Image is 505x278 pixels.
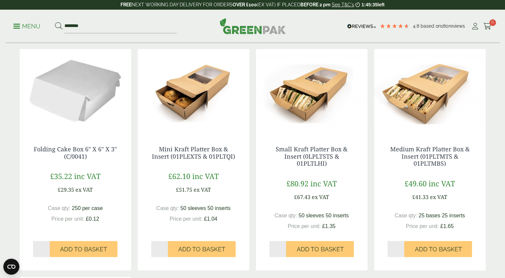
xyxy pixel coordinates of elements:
[286,241,354,257] button: Add to Basket
[74,171,100,181] span: inc VAT
[377,2,385,7] span: left
[471,23,479,30] i: My Account
[58,186,74,193] span: £29.35
[286,178,308,188] span: £80.92
[296,246,343,253] span: Add to Basket
[440,223,454,229] span: £1.65
[374,49,486,132] img: medium platter boxes
[312,193,329,201] span: ex VAT
[138,49,249,132] img: IMG_4535
[194,186,211,193] span: ex VAT
[120,2,132,7] strong: FREE
[441,23,449,29] span: 180
[489,19,496,26] span: 0
[60,246,107,253] span: Add to Basket
[170,216,203,222] span: Price per unit:
[20,49,131,132] img: 3530058 Folding Cake Box 8 x 8 x 4inch
[310,178,337,188] span: inc VAT
[13,22,40,30] p: Menu
[421,23,441,29] span: Based on
[51,216,84,222] span: Price per unit:
[276,145,347,167] a: Small Kraft Platter Box & Insert (0LPLTSTS & 01PLTLHI)
[395,213,417,218] span: Case qty:
[322,223,335,229] span: £1.35
[178,246,225,253] span: Add to Basket
[415,246,462,253] span: Add to Basket
[168,241,236,257] button: Add to Basket
[406,223,439,229] span: Price per unit:
[298,213,348,218] span: 50 sleeves 50 inserts
[332,2,354,7] a: See T&C's
[233,2,257,7] strong: OVER £100
[429,178,455,188] span: inc VAT
[483,23,492,30] i: Cart
[404,241,472,257] button: Add to Basket
[483,21,492,31] a: 0
[288,223,321,229] span: Price per unit:
[48,205,70,211] span: Case qty:
[86,216,99,222] span: £0.12
[419,213,465,218] span: 25 bases 25 inserts
[152,145,235,160] a: Mini Kraft Platter Box & Insert (01PLEXTS & 01PLTQI)
[204,216,217,222] span: £1.04
[72,205,103,211] span: 250 per case
[75,186,93,193] span: ex VAT
[180,205,230,211] span: 50 sleeves 50 inserts
[156,205,179,211] span: Case qty:
[50,241,117,257] button: Add to Basket
[34,145,117,160] a: Folding Cake Box 6" X 6" X 3" (C/0041)
[256,49,367,132] img: medium platter boxes
[192,171,219,181] span: inc VAT
[413,23,421,29] span: 4.8
[449,23,465,29] span: reviews
[347,24,376,29] img: REVIEWS.io
[390,145,470,167] a: Medium Kraft Platter Box & Insert (01PLTMTS & 01PLTMBS)
[274,213,297,218] span: Case qty:
[412,193,429,201] span: £41.33
[50,171,72,181] span: £35.22
[294,193,310,201] span: £67.43
[168,171,190,181] span: £62.10
[3,259,19,275] button: Open CMP widget
[361,2,377,7] span: 1:45:35
[380,23,410,29] div: 4.78 Stars
[430,193,447,201] span: ex VAT
[405,178,427,188] span: £49.60
[300,2,330,7] strong: BEFORE 2 pm
[220,18,286,34] img: GreenPak Supplies
[176,186,192,193] span: £51.75
[13,22,40,29] a: Menu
